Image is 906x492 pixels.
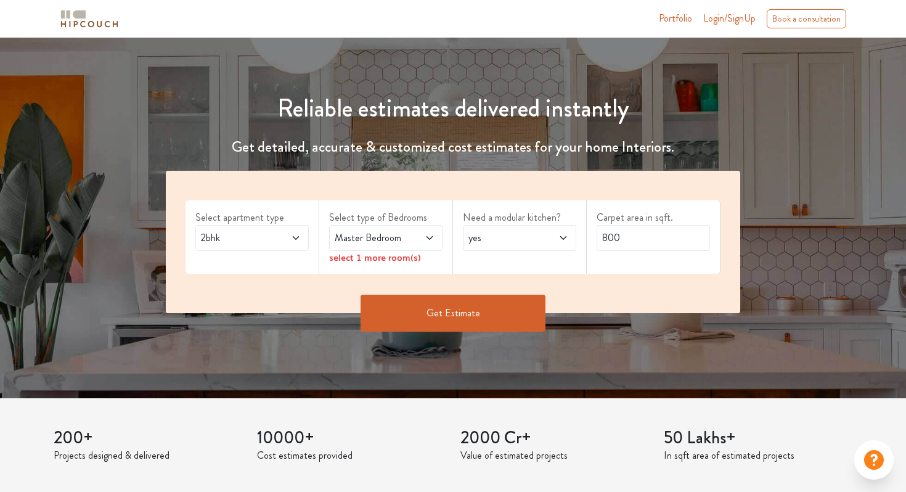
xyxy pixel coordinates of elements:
[54,448,242,463] p: Projects designed & delivered
[361,295,545,332] button: Get Estimate
[329,210,443,225] label: Select type of Bedrooms
[59,5,120,33] span: logo-horizontal.svg
[463,210,576,225] label: Need a modular kitchen?
[767,9,846,28] div: Book a consultation
[460,428,649,449] h3: 2000 Cr+
[659,11,692,26] a: Portfolio
[460,448,649,463] p: Value of estimated projects
[332,231,409,245] span: Master Bedroom
[54,428,242,449] h3: 200+
[257,448,446,463] p: Cost estimates provided
[257,428,446,449] h3: 10000+
[158,138,748,156] h4: Get detailed, accurate & customized cost estimates for your home Interiors.
[59,8,120,30] img: logo-horizontal.svg
[597,210,710,225] label: Carpet area in sqft.
[597,225,710,251] input: Enter area sqft
[664,448,852,463] p: In sqft area of estimated projects
[664,428,852,449] h3: 50 Lakhs+
[195,210,309,225] label: Select apartment type
[703,11,756,25] span: Login/SignUp
[329,251,443,264] div: select 1 more room(s)
[158,94,748,123] h1: Reliable estimates delivered instantly
[466,231,543,245] span: yes
[198,231,275,245] span: 2bhk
